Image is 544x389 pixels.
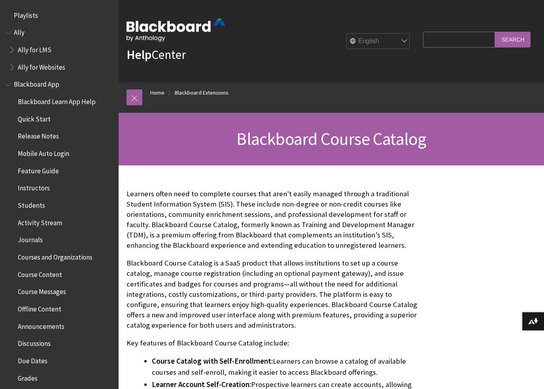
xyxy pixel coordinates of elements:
span: Offline Content [18,302,61,313]
select: Site Language Selector [347,34,410,49]
span: Course Messages [18,285,66,296]
nav: Book outline for Anthology Ally Help [5,26,114,74]
span: Course Content [18,268,62,279]
span: Mobile Auto Login [18,147,69,157]
span: Blackboard Course Catalog [236,128,426,150]
p: Blackboard Course Catalog is a SaaS product that allows institutions to set up a course catalog, ... [127,258,419,330]
a: HelpCenter [127,47,186,63]
img: Blackboard by Anthology [127,19,225,42]
span: Announcements [18,320,64,330]
strong: Help [127,47,151,63]
span: Ally [14,26,25,37]
span: Discussions [18,337,51,347]
span: Ally for LMS [18,43,51,54]
p: Learners often need to complete courses that aren't easily managed through a traditional Student ... [127,189,419,251]
span: Ally for Websites [18,61,65,71]
nav: Book outline for Playlists [5,9,114,22]
span: Courses and Organizations [18,250,93,261]
span: Release Notes [18,130,59,140]
span: Blackboard Learn App Help [18,95,96,106]
span: Blackboard App [14,78,59,89]
a: Home [150,88,164,98]
span: Due Dates [18,354,47,365]
span: Students [18,199,45,209]
a: Blackboard Extensions [175,88,229,98]
span: Learner Account Self-Creation: [152,380,251,389]
span: Grades [18,372,38,382]
span: Quick Start [18,112,51,123]
input: Search [495,32,531,47]
p: Key features of Blackboard Course Catalog include: [127,338,419,348]
span: Playlists [14,9,38,19]
span: Feature Guide [18,164,59,175]
li: Learners can browse a catalog of available courses and self-enroll, making it easier to access Bl... [152,356,419,378]
span: Journals [18,233,43,244]
span: Activity Stream [18,216,62,227]
span: Instructors [18,182,50,192]
span: Course Catalog with Self-Enrollment: [152,357,273,366]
